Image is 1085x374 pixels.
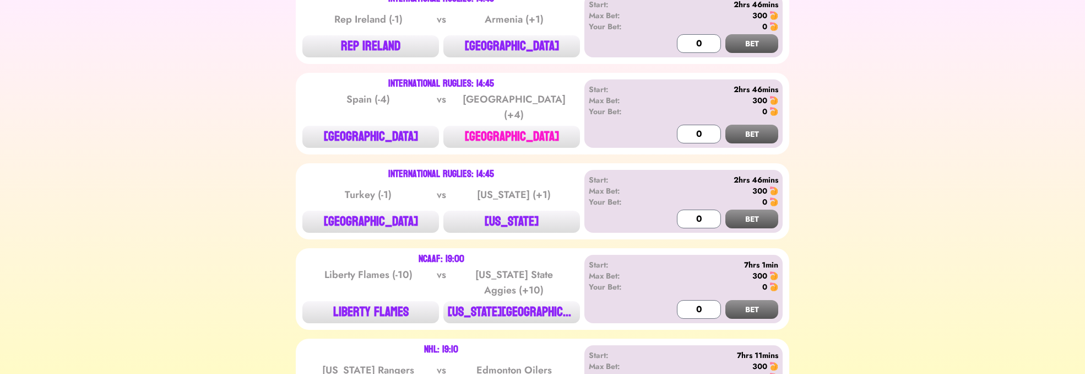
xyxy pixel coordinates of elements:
[589,350,652,361] div: Start:
[752,95,767,106] div: 300
[725,125,778,143] button: BET
[752,270,767,281] div: 300
[388,170,494,179] div: International Ruglies: 14:45
[589,270,652,281] div: Max Bet:
[458,267,569,298] div: [US_STATE] State Aggies (+10)
[762,196,767,207] div: 0
[435,267,448,298] div: vs
[589,95,652,106] div: Max Bet:
[725,210,778,228] button: BET
[313,12,424,27] div: Rep Ireland (-1)
[769,107,778,116] img: 🍤
[302,126,439,148] button: [GEOGRAPHIC_DATA]
[769,197,778,206] img: 🍤
[589,21,652,32] div: Your Bet:
[652,84,778,95] div: 2hrs 46mins
[725,34,778,53] button: BET
[769,22,778,31] img: 🍤
[769,271,778,280] img: 🍤
[589,106,652,117] div: Your Bet:
[302,35,439,57] button: REP IRELAND
[313,187,424,202] div: Turkey (-1)
[458,12,569,27] div: Armenia (+1)
[458,187,569,202] div: [US_STATE] (+1)
[419,255,464,264] div: NCAAF: 19:00
[762,281,767,292] div: 0
[302,301,439,323] button: LIBERTY FLAMES
[752,10,767,21] div: 300
[589,361,652,372] div: Max Bet:
[652,259,778,270] div: 7hrs 1min
[589,174,652,185] div: Start:
[762,106,767,117] div: 0
[435,187,448,202] div: vs
[435,92,448,122] div: vs
[652,350,778,361] div: 7hrs 11mins
[458,92,569,122] div: [GEOGRAPHIC_DATA] (+4)
[388,79,494,88] div: International Ruglies: 14:45
[589,259,652,270] div: Start:
[769,362,778,371] img: 🍤
[589,185,652,196] div: Max Bet:
[725,300,778,319] button: BET
[443,126,580,148] button: [GEOGRAPHIC_DATA]
[589,10,652,21] div: Max Bet:
[769,186,778,195] img: 🍤
[443,211,580,233] button: [US_STATE]
[313,267,424,298] div: Liberty Flames (-10)
[424,345,458,354] div: NHL: 19:10
[313,92,424,122] div: Spain (-4)
[435,12,448,27] div: vs
[652,174,778,185] div: 2hrs 46mins
[589,196,652,207] div: Your Bet:
[762,21,767,32] div: 0
[769,11,778,20] img: 🍤
[769,96,778,105] img: 🍤
[302,211,439,233] button: [GEOGRAPHIC_DATA]
[443,35,580,57] button: [GEOGRAPHIC_DATA]
[752,185,767,196] div: 300
[589,84,652,95] div: Start:
[443,301,580,323] button: [US_STATE][GEOGRAPHIC_DATA]...
[769,282,778,291] img: 🍤
[589,281,652,292] div: Your Bet:
[752,361,767,372] div: 300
